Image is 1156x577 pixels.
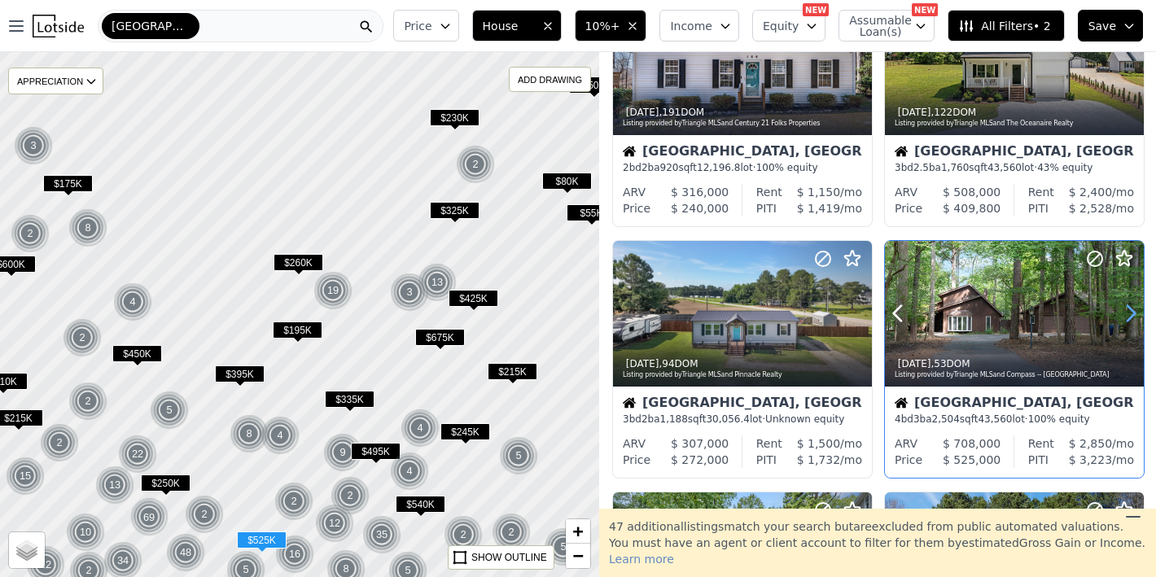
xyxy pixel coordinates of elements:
img: House [895,396,908,409]
div: 2 [274,482,313,521]
img: g1.png [323,433,363,472]
div: 4 [261,416,300,455]
div: $250K [141,474,190,498]
div: 2 [63,318,102,357]
div: $325K [430,202,479,225]
div: Rent [1028,435,1054,452]
div: $80K [542,173,592,196]
img: g1.png [68,382,108,421]
div: 2 [444,515,483,554]
img: g1.png [315,504,355,543]
span: $245K [440,423,490,440]
div: Price [623,200,650,216]
div: 22 [118,435,157,474]
div: [GEOGRAPHIC_DATA], [GEOGRAPHIC_DATA] [895,145,1134,161]
div: Rent [756,435,782,452]
a: [DATE],53DOMListing provided byTriangle MLSand Compass -- [GEOGRAPHIC_DATA]House[GEOGRAPHIC_DATA]... [884,240,1143,479]
time: 2025-09-22 20:45 [626,107,659,118]
div: 2 [456,145,495,184]
div: Rent [756,184,782,200]
img: g1.png [113,282,153,321]
div: 4 [113,282,152,321]
div: Price [895,200,922,216]
span: $80K [542,173,592,190]
div: , 53 DOM [895,357,1136,370]
img: g1.png [11,214,50,253]
div: ARV [895,435,917,452]
div: 10 [66,513,105,552]
span: $175K [43,175,93,192]
img: g1.png [68,208,108,247]
div: PITI [1028,452,1049,468]
div: Listing provided by Triangle MLS and Century 21 Folks Properties [623,119,864,129]
span: $ 1,732 [797,453,840,466]
img: g1.png [390,452,430,491]
img: g1.png [40,423,80,462]
button: Assumable Loan(s) [839,10,935,42]
span: $ 2,528 [1069,202,1112,215]
img: g1.png [63,318,103,357]
img: g1.png [95,466,135,505]
div: 13 [95,466,134,505]
button: House [472,10,562,42]
div: $525K [237,531,287,555]
span: $ 525,000 [943,453,1001,466]
div: $675K [415,329,465,352]
div: ARV [623,435,646,452]
span: $ 1,150 [797,186,840,199]
time: 2025-09-22 13:29 [898,358,931,369]
div: $335K [325,391,374,414]
div: 8 [230,414,269,453]
div: $195K [273,321,322,345]
div: Price [623,452,650,468]
span: $335K [325,391,374,408]
div: , 191 DOM [623,106,864,119]
img: g1.png [150,391,190,430]
div: NEW [803,3,829,16]
div: APPRECIATION [8,68,103,94]
div: /mo [1049,452,1134,468]
span: House [483,18,535,34]
div: $230K [430,109,479,133]
div: 9 [323,433,362,472]
div: $540K [396,496,445,519]
span: Assumable Loan(s) [849,15,901,37]
img: g1.png [499,436,539,475]
img: g1.png [118,435,158,474]
div: Listing provided by Triangle MLS and Pinnacle Realty [623,370,864,380]
span: 2,504 [932,413,960,425]
div: $50K [569,76,619,100]
div: $55K [567,204,616,228]
img: g1.png [274,482,314,521]
div: $425K [449,290,498,313]
div: 3 [390,273,429,312]
span: [GEOGRAPHIC_DATA] [112,18,190,34]
div: ARV [623,184,646,200]
div: 16 [275,535,314,574]
img: g1.png [331,476,370,515]
div: /mo [782,435,862,452]
div: [GEOGRAPHIC_DATA], [GEOGRAPHIC_DATA] [895,396,1134,413]
div: 35 [362,515,401,554]
time: 2025-09-22 14:11 [626,358,659,369]
button: Price [393,10,458,42]
a: [DATE],94DOMListing provided byTriangle MLSand Pinnacle RealtyHouse[GEOGRAPHIC_DATA], [GEOGRAPHIC... [612,240,871,479]
a: Layers [9,532,45,568]
span: $ 508,000 [943,186,1001,199]
div: ARV [895,184,917,200]
div: 3 bd 2.5 ba sqft lot · 43% equity [895,161,1134,174]
button: Equity [752,10,825,42]
img: g1.png [492,513,532,552]
div: Price [895,452,922,468]
img: g1.png [14,126,54,165]
span: 10%+ [585,18,620,34]
div: $450K [112,345,162,369]
img: House [623,145,636,158]
div: 5 [499,436,538,475]
span: $ 1,500 [797,437,840,450]
div: /mo [1049,200,1134,216]
div: ADD DRAWING [510,68,590,91]
div: PITI [756,200,777,216]
span: $ 3,223 [1069,453,1112,466]
span: $55K [567,204,616,221]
